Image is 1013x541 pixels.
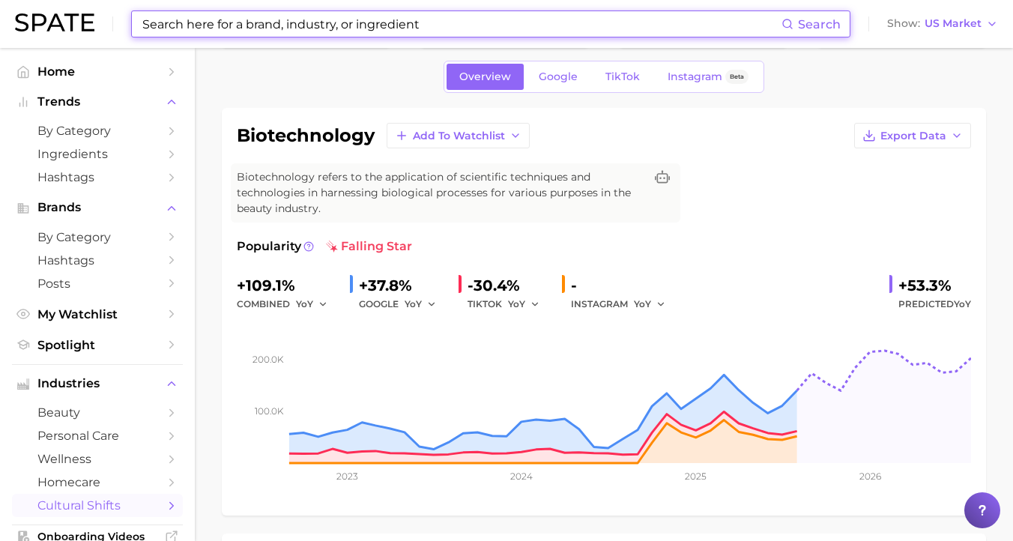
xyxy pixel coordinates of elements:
[12,60,183,83] a: Home
[237,273,338,297] div: +109.1%
[237,295,338,313] div: combined
[37,147,157,161] span: Ingredients
[37,253,157,268] span: Hashtags
[898,273,971,297] div: +53.3%
[571,273,676,297] div: -
[37,338,157,352] span: Spotlight
[634,297,651,310] span: YoY
[296,297,313,310] span: YoY
[954,298,971,309] span: YoY
[571,295,676,313] div: INSTAGRAM
[141,11,781,37] input: Search here for a brand, industry, or ingredient
[237,238,301,256] span: Popularity
[237,127,375,145] h1: biotechnology
[15,13,94,31] img: SPATE
[12,494,183,517] a: cultural shifts
[37,429,157,443] span: personal care
[12,471,183,494] a: homecare
[37,377,157,390] span: Industries
[37,230,157,244] span: by Category
[37,170,157,184] span: Hashtags
[37,475,157,489] span: homecare
[685,471,707,482] tspan: 2025
[12,119,183,142] a: by Category
[37,201,157,214] span: Brands
[539,70,578,83] span: Google
[12,372,183,395] button: Industries
[898,295,971,313] span: Predicted
[12,166,183,189] a: Hashtags
[12,226,183,249] a: by Category
[12,142,183,166] a: Ingredients
[387,123,530,148] button: Add to Watchlist
[634,295,666,313] button: YoY
[37,276,157,291] span: Posts
[883,14,1002,34] button: ShowUS Market
[359,295,447,313] div: GOOGLE
[37,95,157,109] span: Trends
[237,169,644,217] span: Biotechnology refers to the application of scientific techniques and technologies in harnessing b...
[468,295,550,313] div: TIKTOK
[405,297,422,310] span: YoY
[468,273,550,297] div: -30.4%
[326,241,338,253] img: falling star
[12,424,183,447] a: personal care
[459,70,511,83] span: Overview
[336,471,358,482] tspan: 2023
[37,124,157,138] span: by Category
[508,297,525,310] span: YoY
[405,295,437,313] button: YoY
[510,471,533,482] tspan: 2024
[12,91,183,113] button: Trends
[668,70,722,83] span: Instagram
[593,64,653,90] a: TikTok
[730,70,744,83] span: Beta
[326,238,412,256] span: falling star
[655,64,761,90] a: InstagramBeta
[12,303,183,326] a: My Watchlist
[296,295,328,313] button: YoY
[413,130,505,142] span: Add to Watchlist
[508,295,540,313] button: YoY
[37,307,157,321] span: My Watchlist
[359,273,447,297] div: +37.8%
[12,333,183,357] a: Spotlight
[37,452,157,466] span: wellness
[925,19,982,28] span: US Market
[12,447,183,471] a: wellness
[798,17,841,31] span: Search
[605,70,640,83] span: TikTok
[37,405,157,420] span: beauty
[880,130,946,142] span: Export Data
[859,471,881,482] tspan: 2026
[37,498,157,513] span: cultural shifts
[12,272,183,295] a: Posts
[526,64,590,90] a: Google
[12,249,183,272] a: Hashtags
[854,123,971,148] button: Export Data
[37,64,157,79] span: Home
[447,64,524,90] a: Overview
[887,19,920,28] span: Show
[12,196,183,219] button: Brands
[12,401,183,424] a: beauty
